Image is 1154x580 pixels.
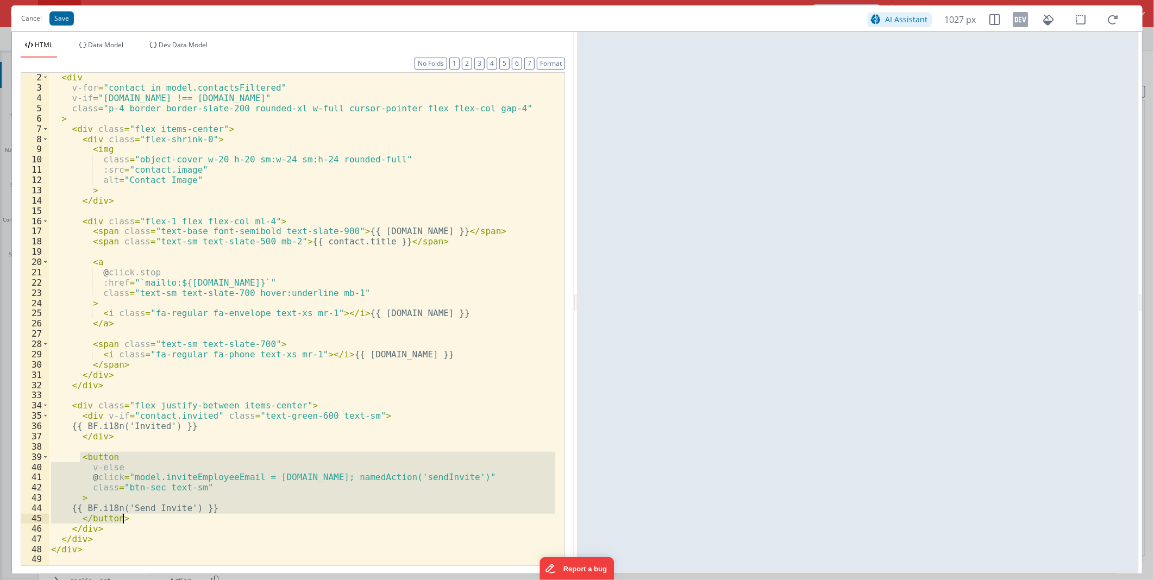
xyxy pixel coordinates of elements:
div: 46 [21,524,49,534]
div: 12 [21,175,49,185]
div: 30 [21,360,49,370]
div: 6 [21,114,49,124]
div: 38 [21,442,49,452]
span: AI Assistant [886,14,928,24]
button: AI Assistant [868,12,932,27]
div: 10 [21,154,49,165]
div: 24 [21,298,49,308]
button: 3 [474,58,485,70]
div: 18 [21,236,49,247]
button: Save [49,11,74,26]
div: 35 [21,411,49,421]
div: 43 [21,493,49,503]
div: 9 [21,144,49,154]
div: 29 [21,349,49,360]
span: Data Model [88,40,123,49]
div: 14 [21,196,49,206]
div: 8 [21,134,49,144]
div: 45 [21,513,49,524]
button: Format [537,58,565,70]
button: 2 [462,58,472,70]
div: 19 [21,247,49,257]
div: 34 [21,400,49,411]
button: 4 [487,58,497,70]
div: 17 [21,226,49,236]
button: No Folds [415,58,447,70]
div: 39 [21,452,49,462]
button: Cancel [16,11,47,26]
span: Dev Data Model [159,40,208,49]
button: 7 [524,58,535,70]
div: 42 [21,482,49,493]
div: 44 [21,503,49,513]
div: 3 [21,83,49,93]
div: 36 [21,421,49,431]
div: 31 [21,370,49,380]
div: 48 [21,544,49,554]
div: 13 [21,185,49,196]
div: 28 [21,339,49,349]
div: 25 [21,308,49,318]
span: 1027 px [945,13,976,26]
button: 1 [449,58,460,70]
div: 37 [21,431,49,442]
div: 22 [21,278,49,288]
div: 40 [21,462,49,472]
button: 6 [512,58,522,70]
div: 49 [21,554,49,564]
div: 2 [21,72,49,83]
div: 7 [21,124,49,134]
button: 5 [499,58,510,70]
div: 5 [21,103,49,114]
div: 26 [21,318,49,329]
div: 32 [21,380,49,390]
div: 20 [21,257,49,267]
div: 27 [21,329,49,339]
div: 16 [21,216,49,226]
span: HTML [35,40,53,49]
div: 11 [21,165,49,175]
div: 47 [21,534,49,544]
iframe: Marker.io feedback button [540,557,614,580]
div: 41 [21,472,49,482]
div: 15 [21,206,49,216]
div: 33 [21,390,49,400]
div: 23 [21,288,49,298]
div: 4 [21,93,49,103]
div: 21 [21,267,49,278]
